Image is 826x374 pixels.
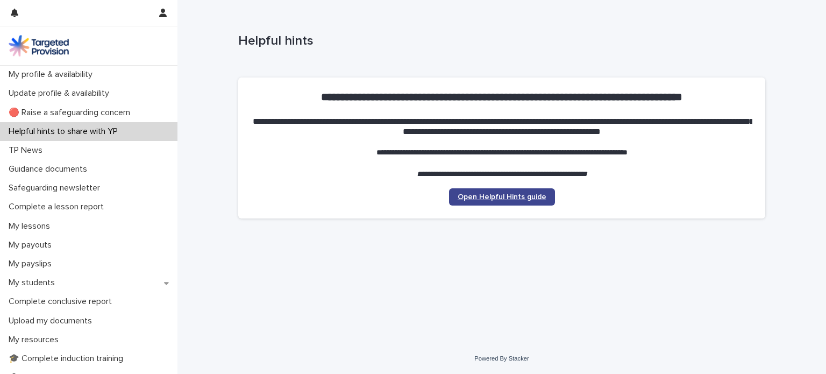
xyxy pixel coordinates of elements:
[4,202,112,212] p: Complete a lesson report
[4,335,67,345] p: My resources
[4,297,120,307] p: Complete conclusive report
[4,164,96,174] p: Guidance documents
[4,259,60,269] p: My payslips
[474,355,529,362] a: Powered By Stacker
[4,221,59,231] p: My lessons
[238,33,761,49] p: Helpful hints
[4,88,118,98] p: Update profile & availability
[4,145,51,156] p: TP News
[449,188,555,206] a: Open Helpful Hints guide
[458,193,546,201] span: Open Helpful Hints guide
[4,108,139,118] p: 🔴 Raise a safeguarding concern
[4,126,126,137] p: Helpful hints to share with YP
[4,69,101,80] p: My profile & availability
[9,35,69,57] img: M5nRWzHhSzIhMunXDL62
[4,316,101,326] p: Upload my documents
[4,278,63,288] p: My students
[4,354,132,364] p: 🎓 Complete induction training
[4,240,60,250] p: My payouts
[4,183,109,193] p: Safeguarding newsletter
